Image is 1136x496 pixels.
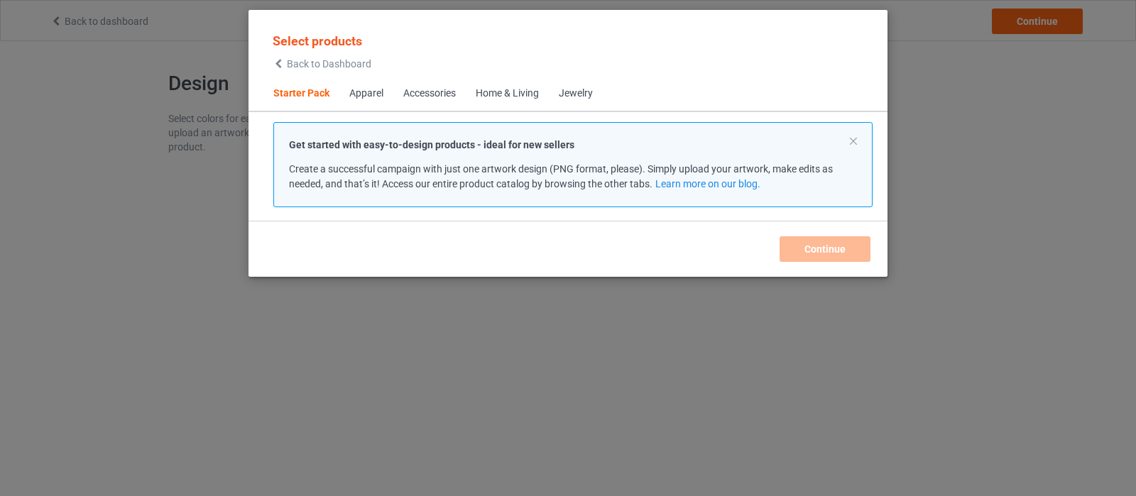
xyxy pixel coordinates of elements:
span: Back to Dashboard [287,58,371,70]
div: Home & Living [476,87,539,101]
span: Starter Pack [263,77,339,111]
div: Jewelry [559,87,593,101]
div: Apparel [349,87,383,101]
span: Select products [273,33,362,48]
div: Accessories [403,87,456,101]
span: Create a successful campaign with just one artwork design (PNG format, please). Simply upload you... [289,163,833,189]
strong: Get started with easy-to-design products - ideal for new sellers [289,139,574,150]
a: Learn more on our blog. [655,178,760,189]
